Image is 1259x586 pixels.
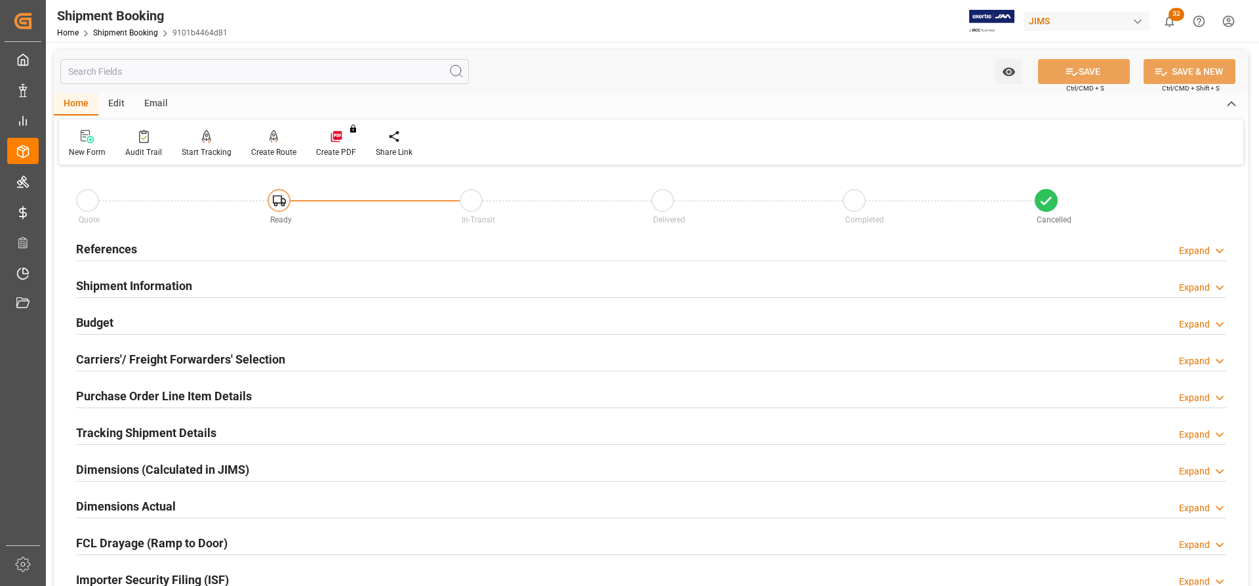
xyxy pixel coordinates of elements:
[54,93,98,115] div: Home
[1179,501,1210,515] div: Expand
[1179,428,1210,442] div: Expand
[995,59,1022,84] button: open menu
[1155,7,1184,36] button: show 32 new notifications
[76,534,228,552] h2: FCL Drayage (Ramp to Door)
[376,146,412,158] div: Share Link
[76,387,252,405] h2: Purchase Order Line Item Details
[76,277,192,295] h2: Shipment Information
[270,215,292,224] span: Ready
[462,215,495,224] span: In-Transit
[1024,12,1149,31] div: JIMS
[1179,538,1210,552] div: Expand
[1179,354,1210,368] div: Expand
[69,146,106,158] div: New Form
[1184,7,1214,36] button: Help Center
[76,461,249,478] h2: Dimensions (Calculated in JIMS)
[57,28,79,37] a: Home
[79,215,100,224] span: Quote
[134,93,178,115] div: Email
[182,146,231,158] div: Start Tracking
[76,350,285,368] h2: Carriers'/ Freight Forwarders' Selection
[76,240,137,258] h2: References
[1179,244,1210,258] div: Expand
[76,497,176,515] h2: Dimensions Actual
[1162,83,1220,93] span: Ctrl/CMD + Shift + S
[1038,59,1130,84] button: SAVE
[1066,83,1104,93] span: Ctrl/CMD + S
[845,215,884,224] span: Completed
[251,146,296,158] div: Create Route
[57,6,228,26] div: Shipment Booking
[1144,59,1235,84] button: SAVE & NEW
[969,10,1014,33] img: Exertis%20JAM%20-%20Email%20Logo.jpg_1722504956.jpg
[1179,281,1210,295] div: Expand
[98,93,134,115] div: Edit
[1179,318,1210,331] div: Expand
[653,215,685,224] span: Delivered
[93,28,158,37] a: Shipment Booking
[60,59,469,84] input: Search Fields
[1179,391,1210,405] div: Expand
[1024,9,1155,33] button: JIMS
[125,146,162,158] div: Audit Trail
[1169,8,1184,21] span: 32
[76,424,216,442] h2: Tracking Shipment Details
[1037,215,1071,224] span: Cancelled
[1179,465,1210,478] div: Expand
[76,314,113,331] h2: Budget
